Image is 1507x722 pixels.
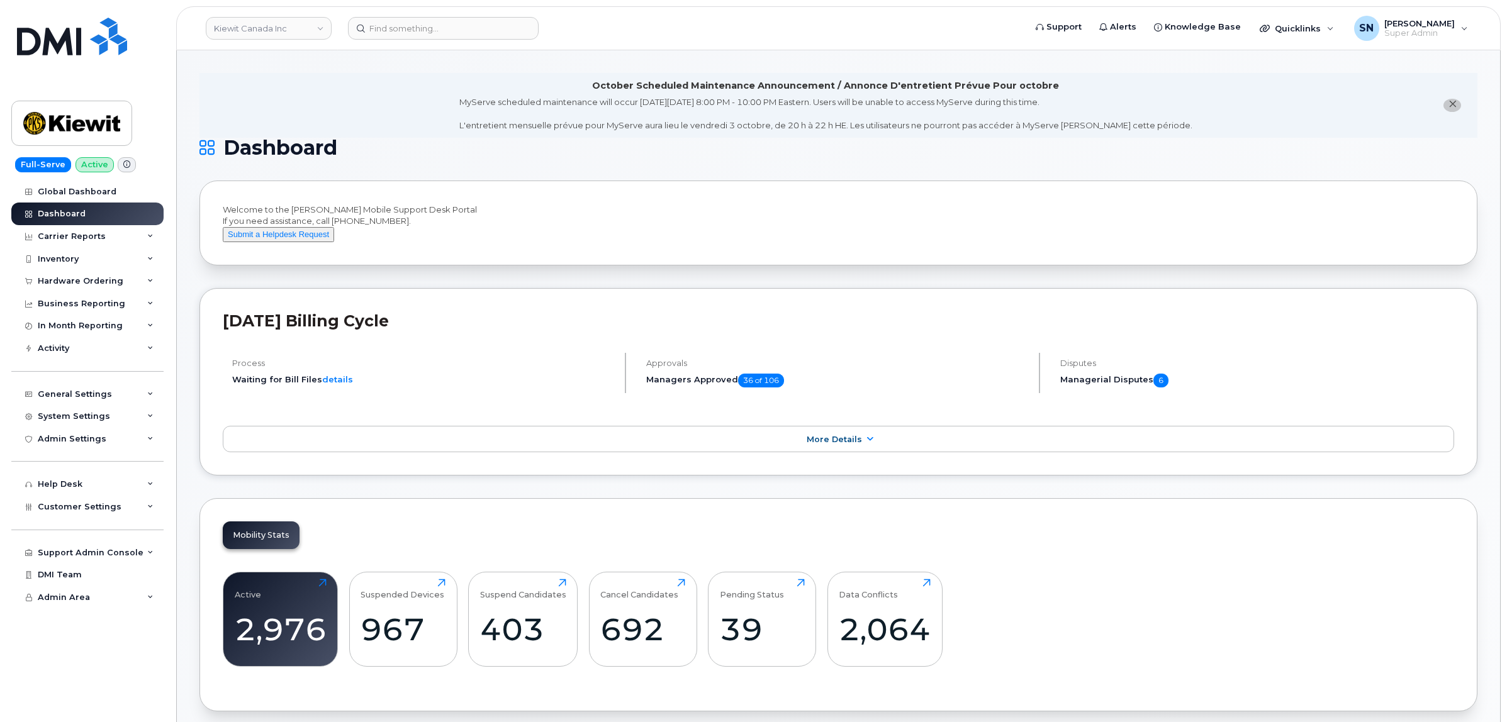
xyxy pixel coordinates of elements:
[235,579,327,659] a: Active2,976
[1443,99,1461,112] button: close notification
[235,611,327,648] div: 2,976
[592,79,1059,92] div: October Scheduled Maintenance Announcement / Annonce D'entretient Prévue Pour octobre
[720,579,784,599] div: Pending Status
[223,227,334,243] button: Submit a Helpdesk Request
[807,435,862,444] span: More Details
[839,611,931,648] div: 2,064
[600,579,678,599] div: Cancel Candidates
[480,611,566,648] div: 403
[1452,667,1498,713] iframe: Messenger Launcher
[646,374,1028,387] h5: Managers Approved
[646,358,1028,368] h4: Approvals
[322,374,353,384] a: details
[361,579,444,599] div: Suspended Devices
[720,611,805,648] div: 39
[232,358,614,368] h4: Process
[1060,374,1454,387] h5: Managerial Disputes
[738,374,784,387] span: 36 of 106
[720,579,805,659] a: Pending Status39
[839,579,931,659] a: Data Conflicts2,064
[361,579,445,659] a: Suspended Devices967
[223,138,337,157] span: Dashboard
[223,229,334,239] a: Submit a Helpdesk Request
[1153,374,1168,387] span: 6
[600,579,685,659] a: Cancel Candidates692
[839,579,898,599] div: Data Conflicts
[1060,358,1454,368] h4: Disputes
[223,311,1454,330] h2: [DATE] Billing Cycle
[459,96,1192,131] div: MyServe scheduled maintenance will occur [DATE][DATE] 8:00 PM - 10:00 PM Eastern. Users will be u...
[232,374,614,386] li: Waiting for Bill Files
[600,611,685,648] div: 692
[235,579,261,599] div: Active
[223,204,1454,243] div: Welcome to the [PERSON_NAME] Mobile Support Desk Portal If you need assistance, call [PHONE_NUMBER].
[480,579,566,659] a: Suspend Candidates403
[361,611,445,648] div: 967
[480,579,566,599] div: Suspend Candidates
